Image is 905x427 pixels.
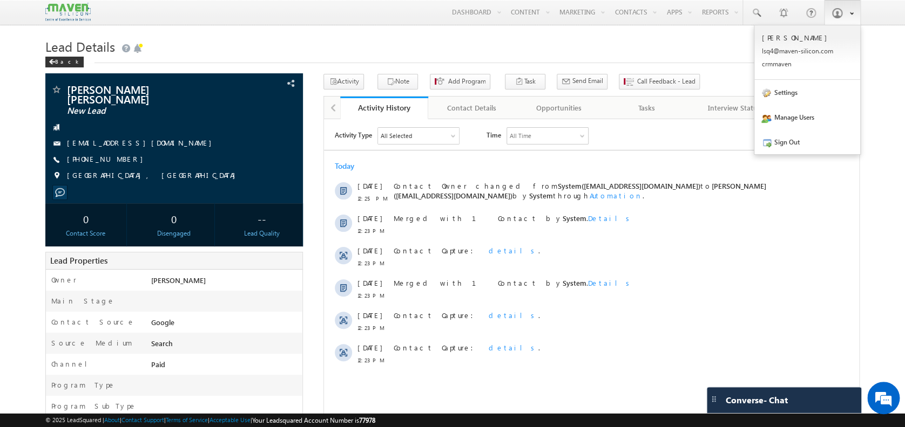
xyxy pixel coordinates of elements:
span: [DATE] [33,94,58,104]
label: Main Stage [51,296,115,306]
a: Back [45,56,89,65]
span: details [165,127,214,136]
div: Search [148,338,302,353]
p: lsq4@ maven -sili con.c om [761,47,853,55]
a: Tasks [603,97,691,119]
span: 12:25 PM [33,74,66,84]
span: details [165,191,214,201]
span: details [165,224,214,233]
span: Contact Owner changed from to by through . [70,62,442,81]
div: . [70,224,463,233]
span: System([EMAIL_ADDRESS][DOMAIN_NAME]) [234,62,376,71]
div: Contact Details [437,101,506,114]
div: Chat with us now [56,57,181,71]
div: Paid [148,359,302,374]
div: Contact Score [48,229,124,238]
span: System [239,94,262,104]
span: Merged with 1 Contact by . [70,94,463,104]
span: Converse - Chat [726,395,788,405]
span: 12:23 PM [33,139,66,149]
button: Activity [323,74,364,89]
span: [PERSON_NAME] [151,276,206,285]
a: About [104,416,120,423]
span: [GEOGRAPHIC_DATA], [GEOGRAPHIC_DATA] [67,170,241,181]
span: System [239,159,262,168]
div: Minimize live chat window [177,5,203,31]
a: Details [264,159,309,168]
a: Settings [754,80,860,105]
label: Source Medium [51,338,132,348]
span: Contact Capture: [70,127,156,136]
span: Add Program [448,77,485,86]
textarea: Type your message and hit 'Enter' [14,100,197,323]
span: Activity Type [11,8,48,24]
button: Send Email [557,74,607,89]
a: Activity History [340,97,428,119]
a: Interview Status [691,97,779,119]
span: Lead Details [45,38,115,55]
span: System [205,72,229,81]
span: [DATE] [33,127,58,136]
label: Contact Source [51,317,135,327]
div: Disengaged [136,229,212,238]
button: Note [377,74,418,89]
a: Sign Out [754,129,860,154]
span: [DATE] [33,62,58,72]
span: Contact Capture: [70,191,156,201]
span: [PERSON_NAME]([EMAIL_ADDRESS][DOMAIN_NAME]) [70,62,442,81]
div: All Time [186,12,207,22]
div: 0 [136,209,212,229]
a: Acceptable Use [210,416,251,423]
a: Terms of Service [166,416,208,423]
span: 77978 [359,416,375,424]
div: Google [148,317,302,332]
label: Program SubType [51,401,137,411]
em: Start Chat [147,332,196,347]
div: . [70,191,463,201]
div: Tasks [612,101,681,114]
span: [DATE] [33,159,58,169]
div: . [70,127,463,136]
div: Interview Status [700,101,769,114]
div: Opportunities [524,101,593,114]
span: Time [163,8,177,24]
span: Contact Capture: [70,224,156,233]
a: [EMAIL_ADDRESS][DOMAIN_NAME] [67,138,217,147]
span: Send Email [572,76,603,86]
a: [PERSON_NAME] lsq4@maven-silicon.com crmmaven [754,25,860,80]
div: Today [11,42,46,52]
span: 12:23 PM [33,204,66,213]
div: 0 [48,209,124,229]
label: Owner [51,275,77,285]
a: Contact Details [428,97,516,119]
button: Task [505,74,545,89]
span: 12:23 PM [33,171,66,181]
span: Lead Properties [50,255,107,266]
div: All Selected [54,9,135,25]
span: 12:23 PM [33,107,66,116]
span: Merged with 1 Contact by . [70,159,463,169]
span: Call Feedback - Lead [637,77,695,86]
label: Program Type [51,380,116,390]
span: © 2025 LeadSquared | | | | | [45,415,375,425]
img: Custom Logo [45,3,91,22]
span: [DATE] [33,191,58,201]
div: -- [224,209,300,229]
a: Manage Users [754,105,860,129]
span: Automation [266,72,319,81]
label: Channel [51,359,96,369]
img: d_60004797649_company_0_60004797649 [18,57,45,71]
a: Opportunities [516,97,603,119]
button: Add Program [430,74,490,89]
img: carter-drag [710,395,718,403]
span: [PHONE_NUMBER] [67,154,148,165]
div: Activity History [348,102,420,113]
span: Your Leadsquared Account Number is [252,416,375,424]
span: [PERSON_NAME] [PERSON_NAME] [67,84,227,104]
p: crmma ven [761,60,853,68]
p: [PERSON_NAME] [761,33,853,42]
span: New Lead [67,106,227,116]
button: Call Feedback - Lead [619,74,700,89]
a: Details [264,94,309,104]
span: [DATE] [33,224,58,233]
